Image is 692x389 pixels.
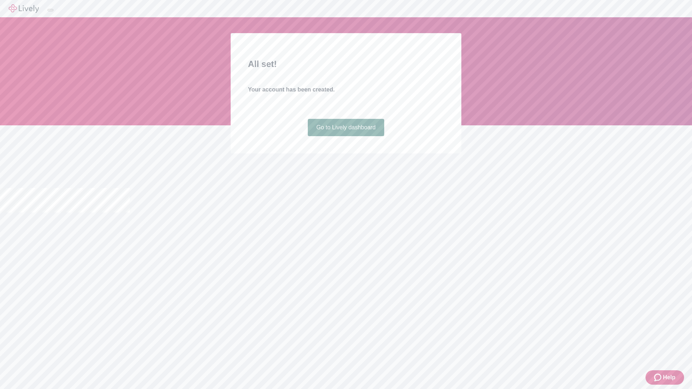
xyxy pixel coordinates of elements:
[663,373,675,382] span: Help
[646,370,684,385] button: Zendesk support iconHelp
[654,373,663,382] svg: Zendesk support icon
[9,4,39,13] img: Lively
[308,119,385,136] a: Go to Lively dashboard
[248,58,444,71] h2: All set!
[248,85,444,94] h4: Your account has been created.
[48,9,53,11] button: Log out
